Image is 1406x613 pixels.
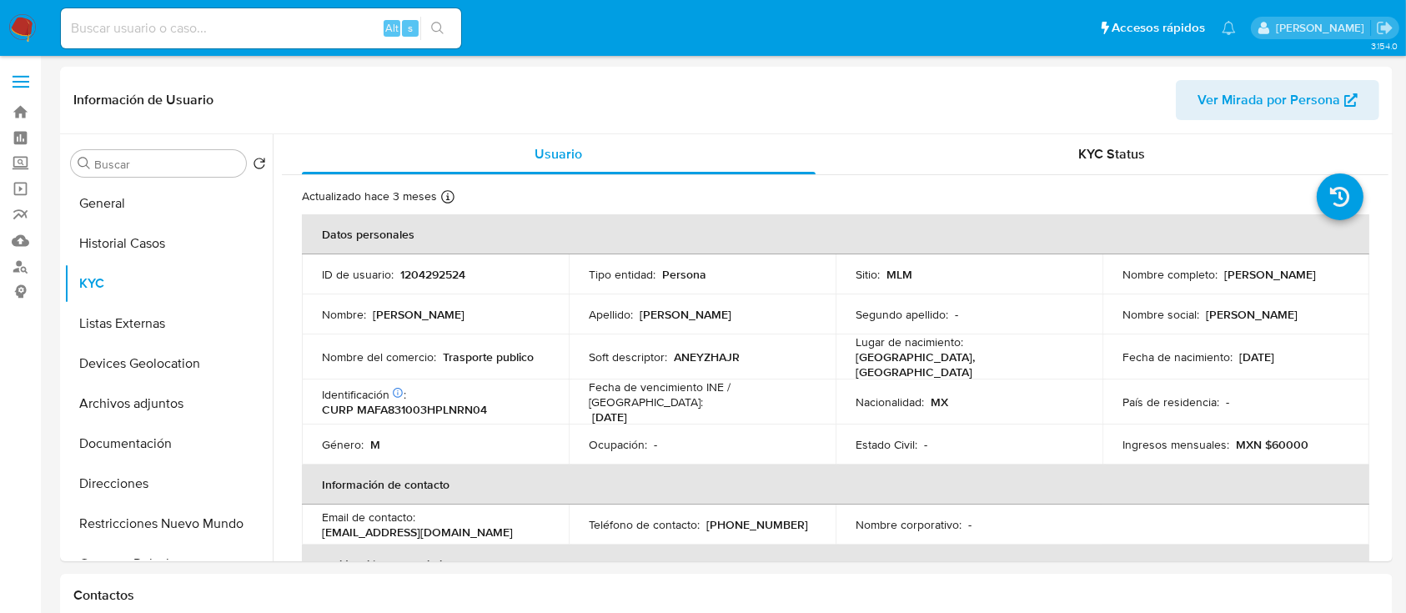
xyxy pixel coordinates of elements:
input: Buscar usuario o caso... [61,18,461,39]
span: Ver Mirada por Persona [1198,80,1340,120]
p: Fecha de vencimiento INE / [GEOGRAPHIC_DATA] : [589,379,816,410]
button: General [64,183,273,224]
p: Tipo entidad : [589,267,655,282]
p: Ingresos mensuales : [1122,437,1229,452]
p: M [370,437,380,452]
p: Estado Civil : [856,437,917,452]
p: Email de contacto : [322,510,415,525]
p: [DATE] [592,410,627,425]
p: Teléfono de contacto : [589,517,700,532]
p: Segundo apellido : [856,307,948,322]
th: Datos personales [302,214,1369,254]
p: - [1226,394,1229,410]
button: Volver al orden por defecto [253,157,266,175]
a: Notificaciones [1222,21,1236,35]
p: MLM [886,267,912,282]
p: Nacionalidad : [856,394,924,410]
p: ID de usuario : [322,267,394,282]
button: Listas Externas [64,304,273,344]
p: [GEOGRAPHIC_DATA], [GEOGRAPHIC_DATA] [856,349,1076,379]
span: Accesos rápidos [1112,19,1205,37]
p: [PERSON_NAME] [1224,267,1316,282]
p: alan.cervantesmartinez@mercadolibre.com.mx [1276,20,1370,36]
p: Identificación : [322,387,406,402]
p: Lugar de nacimiento : [856,334,963,349]
p: Apellido : [589,307,633,322]
th: Verificación y cumplimiento [302,545,1369,585]
p: País de residencia : [1122,394,1219,410]
p: [PERSON_NAME] [373,307,464,322]
p: Nombre corporativo : [856,517,962,532]
p: [DATE] [1239,349,1274,364]
button: Direcciones [64,464,273,504]
p: Ocupación : [589,437,647,452]
button: Archivos adjuntos [64,384,273,424]
p: Nombre social : [1122,307,1199,322]
p: [PERSON_NAME] [640,307,731,322]
button: Cruces y Relaciones [64,544,273,584]
p: Nombre completo : [1122,267,1218,282]
button: KYC [64,264,273,304]
input: Buscar [94,157,239,172]
p: Género : [322,437,364,452]
p: Nombre del comercio : [322,349,436,364]
button: Restricciones Nuevo Mundo [64,504,273,544]
p: [PHONE_NUMBER] [706,517,808,532]
button: search-icon [420,17,454,40]
span: s [408,20,413,36]
a: Salir [1376,19,1393,37]
p: [PERSON_NAME] [1206,307,1298,322]
p: - [955,307,958,322]
p: - [968,517,972,532]
th: Información de contacto [302,465,1369,505]
button: Documentación [64,424,273,464]
p: Sitio : [856,267,880,282]
button: Buscar [78,157,91,170]
p: - [654,437,657,452]
p: Fecha de nacimiento : [1122,349,1233,364]
p: Soft descriptor : [589,349,667,364]
p: Nombre : [322,307,366,322]
button: Historial Casos [64,224,273,264]
p: CURP MAFA831003HPLNRN04 [322,402,487,417]
p: Trasporte publico [443,349,534,364]
p: Actualizado hace 3 meses [302,188,437,204]
span: Usuario [535,144,582,163]
span: KYC Status [1078,144,1145,163]
p: [EMAIL_ADDRESS][DOMAIN_NAME] [322,525,513,540]
span: Alt [385,20,399,36]
button: Ver Mirada por Persona [1176,80,1379,120]
button: Devices Geolocation [64,344,273,384]
p: Persona [662,267,706,282]
h1: Información de Usuario [73,92,213,108]
p: - [924,437,927,452]
p: MX [931,394,948,410]
h1: Contactos [73,587,1379,604]
p: ANEYZHAJR [674,349,740,364]
p: 1204292524 [400,267,465,282]
p: MXN $60000 [1236,437,1308,452]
